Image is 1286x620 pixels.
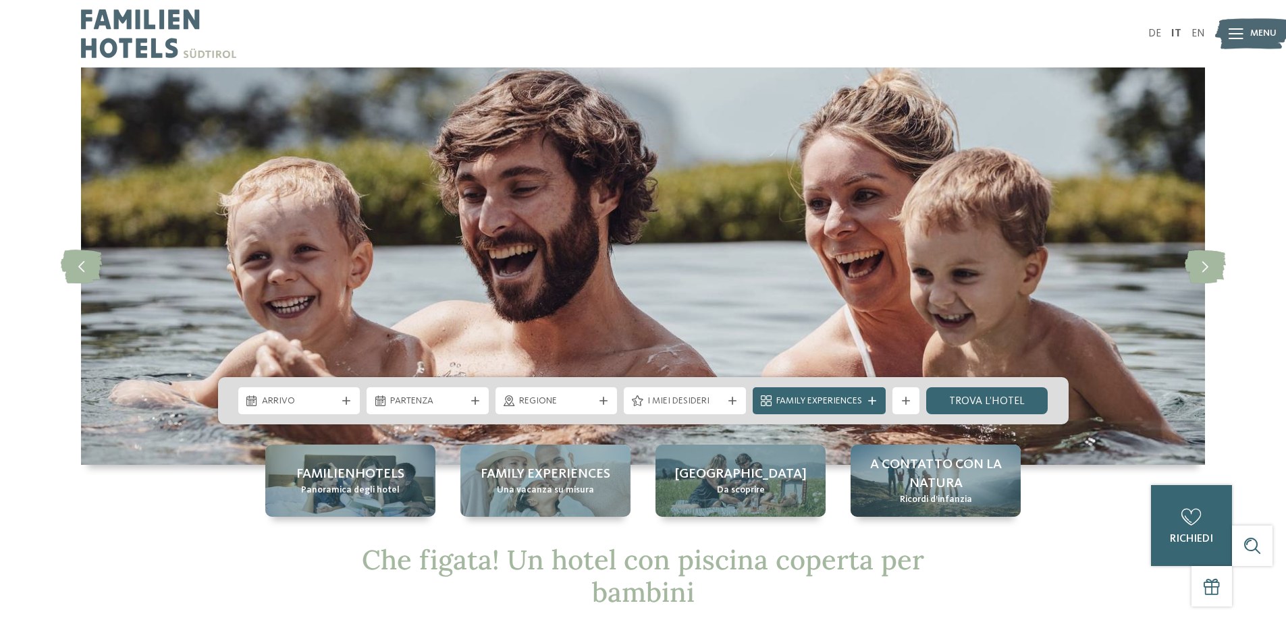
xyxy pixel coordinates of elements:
[1148,28,1161,39] a: DE
[81,67,1205,465] img: Cercate un hotel con piscina coperta per bambini in Alto Adige?
[647,395,722,408] span: I miei desideri
[900,493,972,507] span: Ricordi d’infanzia
[851,445,1021,517] a: Cercate un hotel con piscina coperta per bambini in Alto Adige? A contatto con la natura Ricordi ...
[460,445,631,517] a: Cercate un hotel con piscina coperta per bambini in Alto Adige? Family experiences Una vacanza su...
[864,455,1007,493] span: A contatto con la natura
[390,395,465,408] span: Partenza
[675,465,807,484] span: [GEOGRAPHIC_DATA]
[776,395,862,408] span: Family Experiences
[1170,534,1213,544] span: richiedi
[1151,485,1232,566] a: richiedi
[1191,28,1205,39] a: EN
[362,542,924,609] span: Che figata! Un hotel con piscina coperta per bambini
[481,465,610,484] span: Family experiences
[262,395,337,408] span: Arrivo
[655,445,826,517] a: Cercate un hotel con piscina coperta per bambini in Alto Adige? [GEOGRAPHIC_DATA] Da scoprire
[717,484,765,497] span: Da scoprire
[497,484,594,497] span: Una vacanza su misura
[926,387,1048,414] a: trova l’hotel
[519,395,594,408] span: Regione
[296,465,404,484] span: Familienhotels
[1250,27,1277,40] span: Menu
[301,484,400,497] span: Panoramica degli hotel
[265,445,435,517] a: Cercate un hotel con piscina coperta per bambini in Alto Adige? Familienhotels Panoramica degli h...
[1171,28,1181,39] a: IT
